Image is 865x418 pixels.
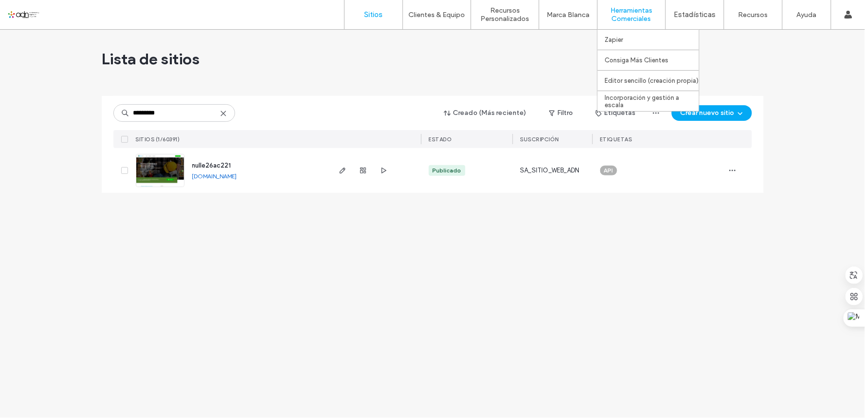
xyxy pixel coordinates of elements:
[605,36,624,43] label: Zapier
[429,136,452,143] span: ESTADO
[192,172,237,180] a: [DOMAIN_NAME]
[547,11,590,19] label: Marca Blanca
[539,105,583,121] button: Filtro
[598,6,665,23] label: Herramientas Comerciales
[600,136,633,143] span: ETIQUETAS
[365,10,383,19] label: Sitios
[738,11,768,19] label: Recursos
[605,91,699,111] a: Incorporación y gestión a escala
[436,105,535,121] button: Creado (Más reciente)
[605,94,699,109] label: Incorporación y gestión a escala
[605,50,699,70] a: Consiga Más Clientes
[605,71,699,91] a: Editor sencillo (creación propia)
[102,49,200,69] span: Lista de sitios
[605,77,699,84] label: Editor sencillo (creación propia)
[136,136,180,143] span: SITIOS (1/60391)
[797,11,817,19] label: Ayuda
[587,105,644,121] button: Etiquetas
[471,6,539,23] label: Recursos Personalizados
[672,105,752,121] button: Crear nuevo sitio
[605,30,699,50] a: Zapier
[192,162,231,169] a: nulle26ac221
[21,7,48,16] span: Ayuda
[604,166,613,175] span: API
[674,10,716,19] label: Estadísticas
[433,166,461,175] div: Publicado
[605,57,669,64] label: Consiga Más Clientes
[520,136,559,143] span: Suscripción
[409,11,465,19] label: Clientes & Equipo
[520,166,580,175] span: SA_SITIO_WEB_ADN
